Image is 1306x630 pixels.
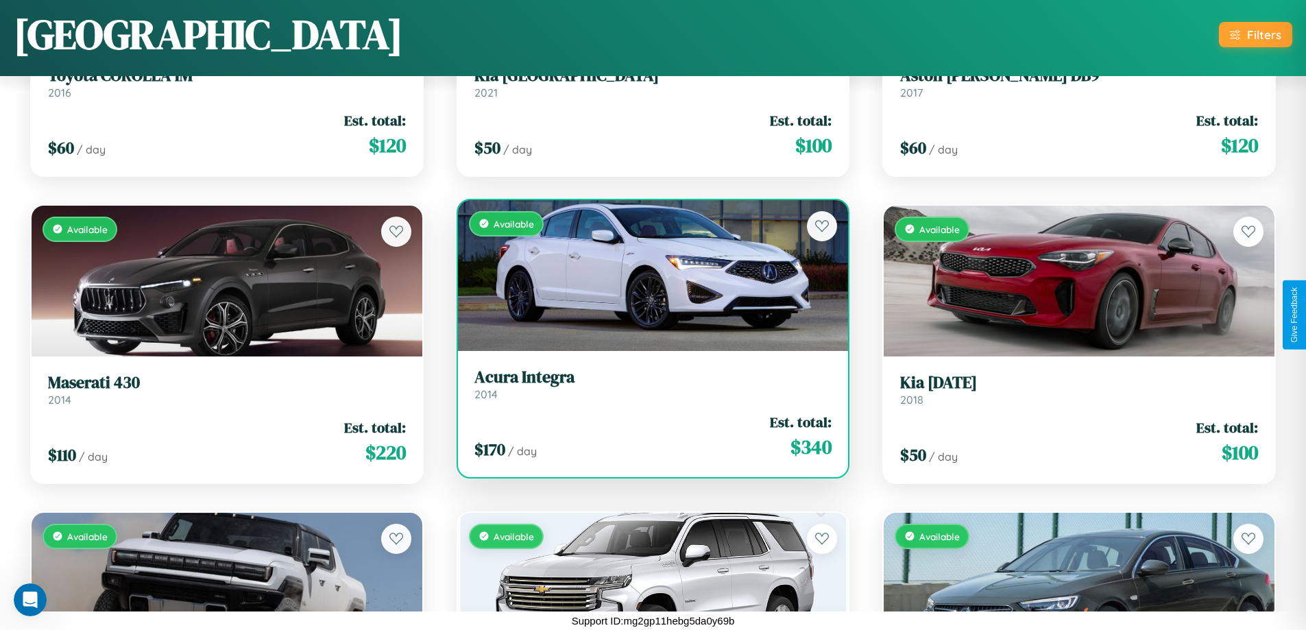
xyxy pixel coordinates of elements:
[770,412,832,432] span: Est. total:
[474,136,500,159] span: $ 50
[900,86,923,99] span: 2017
[900,393,923,407] span: 2018
[790,433,832,461] span: $ 340
[900,66,1258,99] a: Aston [PERSON_NAME] DB92017
[900,136,926,159] span: $ 60
[67,223,108,235] span: Available
[48,444,76,466] span: $ 110
[919,223,960,235] span: Available
[77,143,106,156] span: / day
[474,367,832,387] h3: Acura Integra
[48,136,74,159] span: $ 60
[369,132,406,159] span: $ 120
[48,393,71,407] span: 2014
[48,66,406,86] h3: Toyota COROLLA iM
[919,531,960,542] span: Available
[900,373,1258,393] h3: Kia [DATE]
[67,531,108,542] span: Available
[365,439,406,466] span: $ 220
[508,444,537,458] span: / day
[48,86,71,99] span: 2016
[474,367,832,401] a: Acura Integra2014
[474,66,832,99] a: Kia [GEOGRAPHIC_DATA]2021
[344,417,406,437] span: Est. total:
[48,66,406,99] a: Toyota COROLLA iM2016
[929,143,958,156] span: / day
[900,66,1258,86] h3: Aston [PERSON_NAME] DB9
[1222,439,1258,466] span: $ 100
[503,143,532,156] span: / day
[1290,287,1299,343] div: Give Feedback
[474,66,832,86] h3: Kia [GEOGRAPHIC_DATA]
[14,583,47,616] iframe: Intercom live chat
[474,86,498,99] span: 2021
[1247,27,1281,42] div: Filters
[1221,132,1258,159] span: $ 120
[572,611,735,630] p: Support ID: mg2gp11hebg5da0y69b
[929,450,958,463] span: / day
[1219,22,1292,47] button: Filters
[494,531,534,542] span: Available
[494,218,534,230] span: Available
[770,110,832,130] span: Est. total:
[474,438,505,461] span: $ 170
[1196,110,1258,130] span: Est. total:
[900,444,926,466] span: $ 50
[1196,417,1258,437] span: Est. total:
[48,373,406,407] a: Maserati 4302014
[900,373,1258,407] a: Kia [DATE]2018
[79,450,108,463] span: / day
[795,132,832,159] span: $ 100
[14,6,403,62] h1: [GEOGRAPHIC_DATA]
[344,110,406,130] span: Est. total:
[48,373,406,393] h3: Maserati 430
[474,387,498,401] span: 2014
